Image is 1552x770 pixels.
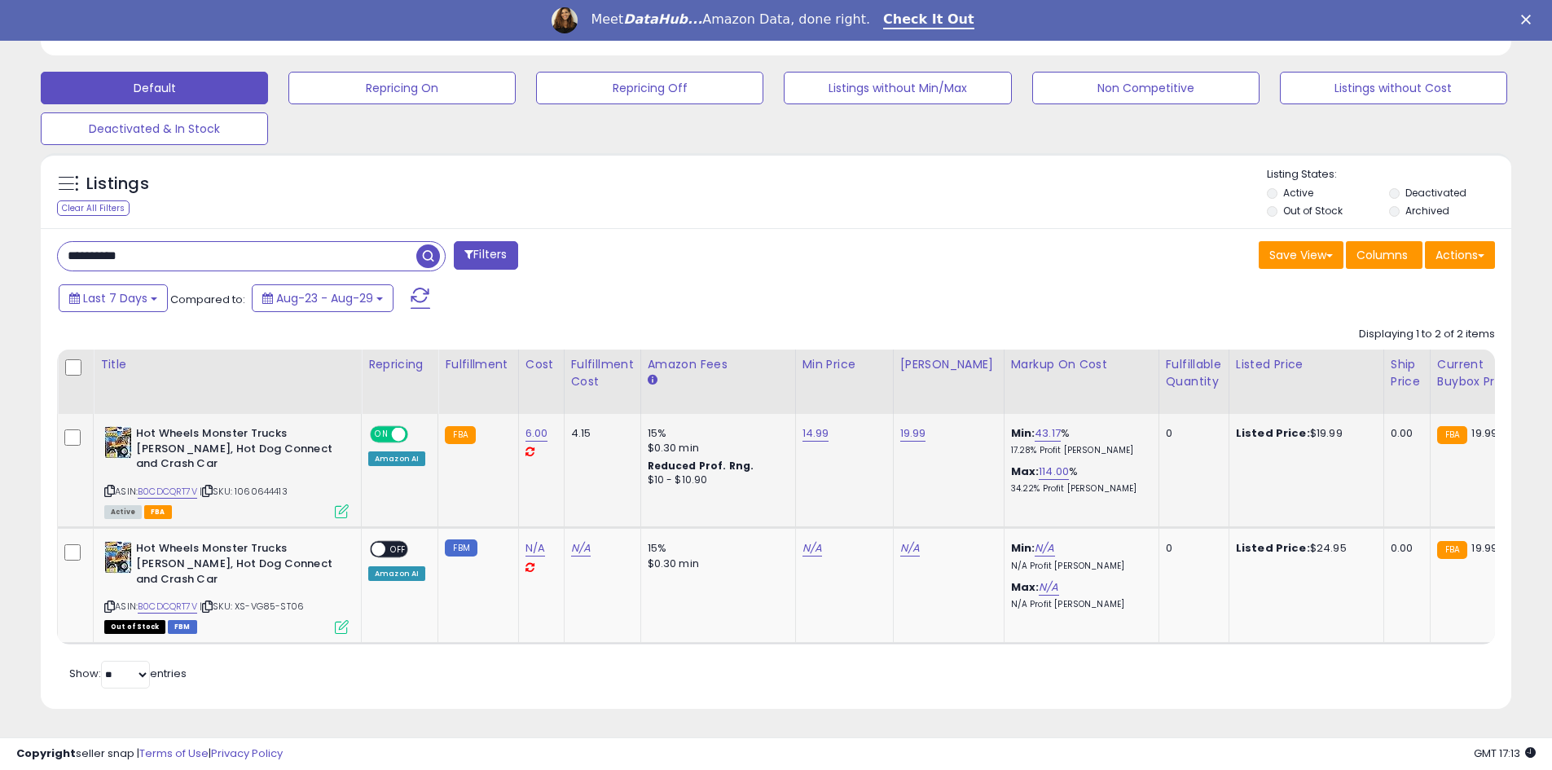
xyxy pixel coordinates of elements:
[900,356,997,373] div: [PERSON_NAME]
[104,620,165,634] span: All listings that are currently out of stock and unavailable for purchase on Amazon
[1011,426,1146,456] div: %
[288,72,516,104] button: Repricing On
[454,241,517,270] button: Filters
[525,540,545,557] a: N/A
[1039,464,1069,480] a: 114.00
[104,505,142,519] span: All listings currently available for purchase on Amazon
[57,200,130,216] div: Clear All Filters
[1267,167,1511,183] p: Listing States:
[1011,599,1146,610] p: N/A Profit [PERSON_NAME]
[168,620,197,634] span: FBM
[1521,15,1537,24] div: Close
[1004,350,1159,414] th: The percentage added to the cost of goods (COGS) that forms the calculator for Min & Max prices.
[104,426,132,459] img: 51up+NfIyoL._SL40_.jpg
[372,428,392,442] span: ON
[1035,425,1061,442] a: 43.17
[276,290,373,306] span: Aug-23 - Aug-29
[252,284,393,312] button: Aug-23 - Aug-29
[1405,204,1449,218] label: Archived
[41,72,268,104] button: Default
[138,485,197,499] a: B0CDCQRT7V
[1280,72,1507,104] button: Listings without Cost
[648,459,754,473] b: Reduced Prof. Rng.
[1032,72,1260,104] button: Non Competitive
[802,356,886,373] div: Min Price
[139,746,209,761] a: Terms of Use
[104,426,349,517] div: ASIN:
[1474,746,1536,761] span: 2025-09-6 17:13 GMT
[406,428,432,442] span: OFF
[1011,561,1146,572] p: N/A Profit [PERSON_NAME]
[1035,540,1054,557] a: N/A
[1166,426,1216,441] div: 0
[86,173,149,196] h5: Listings
[525,425,548,442] a: 6.00
[1283,204,1343,218] label: Out of Stock
[1391,541,1418,556] div: 0.00
[1425,241,1495,269] button: Actions
[900,425,926,442] a: 19.99
[16,746,283,762] div: seller snap | |
[41,112,268,145] button: Deactivated & In Stock
[200,600,304,613] span: | SKU: XS-VG85-ST06
[1236,541,1371,556] div: $24.95
[59,284,168,312] button: Last 7 Days
[1011,425,1035,441] b: Min:
[802,425,829,442] a: 14.99
[1405,186,1466,200] label: Deactivated
[16,746,76,761] strong: Copyright
[83,290,147,306] span: Last 7 Days
[368,566,425,581] div: Amazon AI
[368,356,431,373] div: Repricing
[445,426,475,444] small: FBA
[648,356,789,373] div: Amazon Fees
[1011,464,1146,495] div: %
[1359,327,1495,342] div: Displaying 1 to 2 of 2 items
[1471,540,1497,556] span: 19.99
[1259,241,1343,269] button: Save View
[1039,579,1058,596] a: N/A
[104,541,349,631] div: ASIN:
[536,72,763,104] button: Repricing Off
[648,473,783,487] div: $10 - $10.90
[136,426,334,476] b: Hot Wheels Monster Trucks [PERSON_NAME], Hot Dog Connect and Crash Car
[1011,483,1146,495] p: 34.22% Profit [PERSON_NAME]
[784,72,1011,104] button: Listings without Min/Max
[69,666,187,681] span: Show: entries
[648,426,783,441] div: 15%
[1471,425,1497,441] span: 19.99
[1166,541,1216,556] div: 0
[211,746,283,761] a: Privacy Policy
[1011,464,1040,479] b: Max:
[445,356,511,373] div: Fulfillment
[1391,356,1423,390] div: Ship Price
[648,541,783,556] div: 15%
[1437,356,1521,390] div: Current Buybox Price
[1011,540,1035,556] b: Min:
[591,11,870,28] div: Meet Amazon Data, done right.
[1011,445,1146,456] p: 17.28% Profit [PERSON_NAME]
[1283,186,1313,200] label: Active
[1011,579,1040,595] b: Max:
[571,426,628,441] div: 4.15
[1391,426,1418,441] div: 0.00
[445,539,477,557] small: FBM
[1356,247,1408,263] span: Columns
[648,557,783,571] div: $0.30 min
[1236,425,1310,441] b: Listed Price:
[1236,426,1371,441] div: $19.99
[200,485,288,498] span: | SKU: 1060644413
[138,600,197,614] a: B0CDCQRT7V
[648,373,657,388] small: Amazon Fees.
[571,356,634,390] div: Fulfillment Cost
[385,543,411,557] span: OFF
[1437,426,1467,444] small: FBA
[1437,541,1467,559] small: FBA
[900,540,920,557] a: N/A
[1346,241,1422,269] button: Columns
[1236,540,1310,556] b: Listed Price:
[1236,356,1377,373] div: Listed Price
[144,505,172,519] span: FBA
[100,356,354,373] div: Title
[1166,356,1222,390] div: Fulfillable Quantity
